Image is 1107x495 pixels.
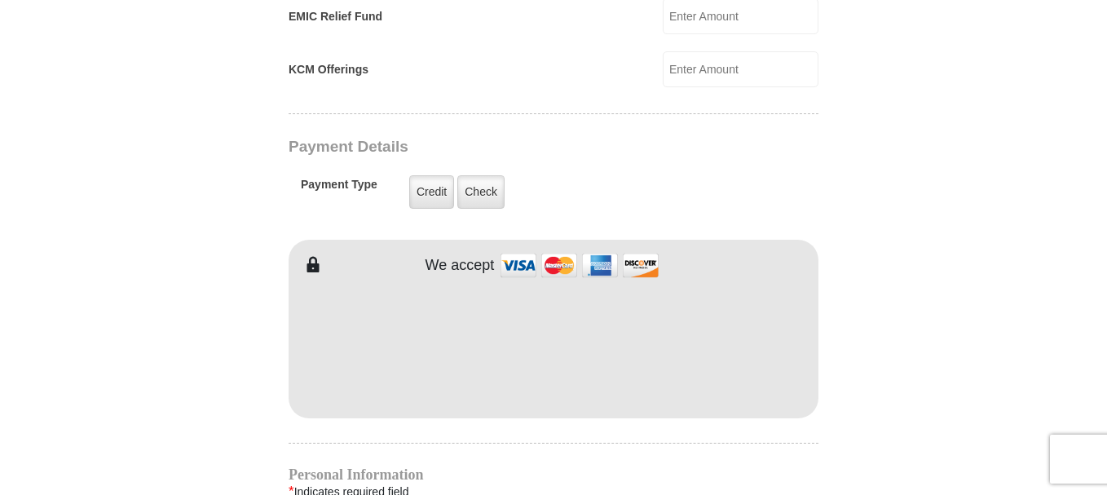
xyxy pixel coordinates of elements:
[289,138,704,157] h3: Payment Details
[498,248,661,283] img: credit cards accepted
[457,175,505,209] label: Check
[426,257,495,275] h4: We accept
[409,175,454,209] label: Credit
[663,51,818,87] input: Enter Amount
[301,178,377,200] h5: Payment Type
[289,8,382,25] label: EMIC Relief Fund
[289,468,818,481] h4: Personal Information
[289,61,368,78] label: KCM Offerings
